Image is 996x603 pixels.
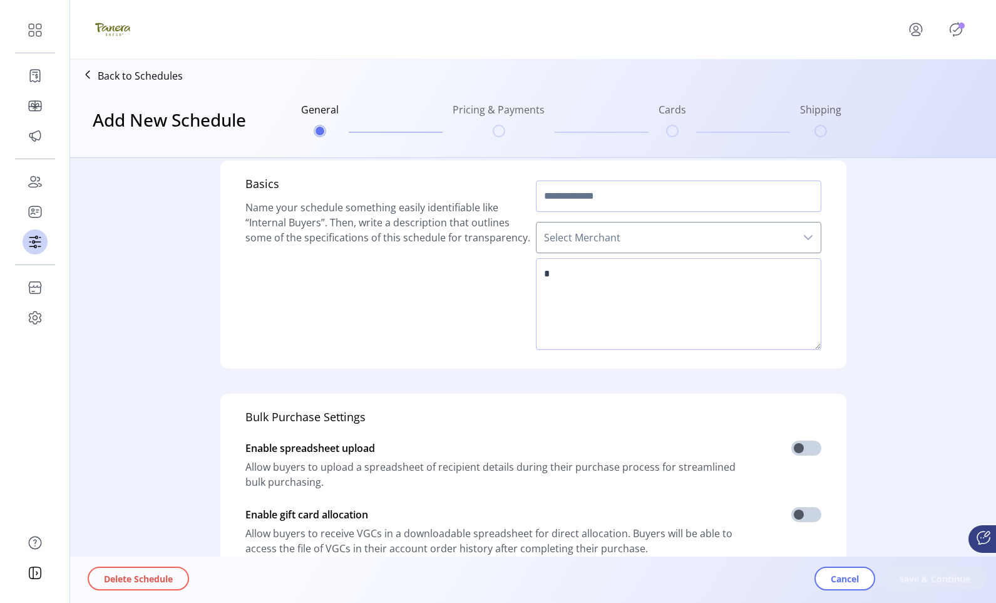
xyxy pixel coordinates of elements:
[245,507,368,522] span: Enable gift card allocation
[301,102,339,125] h6: General
[245,176,531,200] h5: Basics
[98,68,183,83] p: Back to Schedules
[891,14,946,45] button: menu
[946,19,966,39] button: Publisher Panel
[245,526,746,556] span: Allow buyers to receive VGCs in a downloadable spreadsheet for direct allocation. Buyers will be ...
[88,567,189,590] button: Delete Schedule
[831,572,859,585] span: Cancel
[245,459,746,490] span: Allow buyers to upload a spreadsheet of recipient details during their purchase process for strea...
[245,201,530,244] span: Name your schedule something easily identifiable like “Internal Buyers”. Then, write a descriptio...
[814,567,875,590] button: Cancel
[245,441,375,456] span: Enable spreadsheet upload
[245,409,366,433] h5: Bulk Purchase Settings
[104,572,173,585] span: Delete Schedule
[537,223,796,253] span: Select Merchant
[796,223,821,253] div: dropdown trigger
[93,107,246,133] h3: Add New Schedule
[95,12,130,47] img: logo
